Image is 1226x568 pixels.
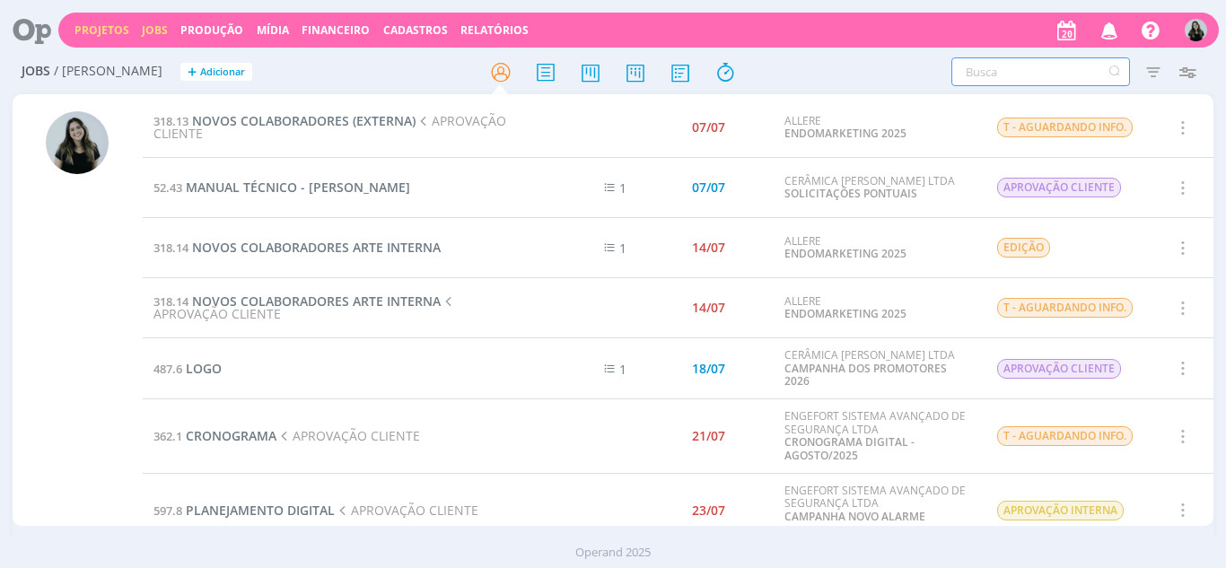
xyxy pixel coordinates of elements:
input: Busca [951,57,1130,86]
span: 1 [619,240,626,257]
img: V [46,111,109,174]
span: APROVAÇÃO CLIENTE [335,502,478,519]
a: CRONOGRAMA DIGITAL - AGOSTO/2025 [784,434,915,462]
span: APROVAÇÃO CLIENTE [153,112,506,142]
div: ALLERE [784,115,969,141]
span: APROVAÇÃO CLIENTE [997,359,1121,379]
div: 14/07 [692,241,725,254]
div: ENGEFORT SISTEMA AVANÇADO DE SEGURANÇA LTDA [784,410,969,462]
a: Mídia [257,22,289,38]
span: APROVAÇÃO INTERNA [997,501,1124,520]
a: SOLICITAÇÕES PONTUAIS [784,186,917,201]
span: 1 [619,179,626,197]
span: Adicionar [200,66,245,78]
span: 318.14 [153,240,188,256]
span: / [PERSON_NAME] [54,64,162,79]
span: MANUAL TÉCNICO - [PERSON_NAME] [186,179,410,196]
span: 597.8 [153,502,182,519]
button: V [1184,14,1208,46]
div: CERÂMICA [PERSON_NAME] LTDA [784,349,969,388]
a: Projetos [74,22,129,38]
button: Relatórios [455,23,534,38]
span: 318.14 [153,293,188,310]
img: V [1185,19,1207,41]
span: T - AGUARDANDO INFO. [997,118,1133,137]
button: Jobs [136,23,173,38]
a: ENDOMARKETING 2025 [784,126,906,141]
div: 07/07 [692,181,725,194]
span: + [188,63,197,82]
a: 362.1CRONOGRAMA [153,427,276,444]
a: 52.43MANUAL TÉCNICO - [PERSON_NAME] [153,179,410,196]
span: NOVOS COLABORADORES ARTE INTERNA [192,293,441,310]
button: +Adicionar [180,63,252,82]
a: 318.14NOVOS COLABORADORES ARTE INTERNA [153,293,441,310]
div: 14/07 [692,301,725,314]
span: 362.1 [153,428,182,444]
a: ENDOMARKETING 2025 [784,246,906,261]
span: APROVAÇÃO CLIENTE [153,293,457,322]
span: CRONOGRAMA [186,427,276,444]
div: 07/07 [692,121,725,134]
span: PLANEJAMENTO DIGITAL [186,502,335,519]
a: 318.13NOVOS COLABORADORES (EXTERNA) [153,112,416,129]
div: ALLERE [784,235,969,261]
div: ALLERE [784,295,969,321]
a: Jobs [142,22,168,38]
a: CAMPANHA DOS PROMOTORES 2026 [784,361,947,389]
span: 52.43 [153,179,182,196]
a: Relatórios [460,22,529,38]
span: APROVAÇÃO CLIENTE [276,427,420,444]
span: 318.13 [153,113,188,129]
span: Jobs [22,64,50,79]
a: Produção [180,22,243,38]
span: Cadastros [383,22,448,38]
a: ENDOMARKETING 2025 [784,306,906,321]
div: ENGEFORT SISTEMA AVANÇADO DE SEGURANÇA LTDA [784,485,969,537]
span: 1 [619,361,626,378]
a: CAMPANHA NOVO ALARME INTELBRAS [784,509,925,537]
a: 597.8PLANEJAMENTO DIGITAL [153,502,335,519]
a: Financeiro [302,22,370,38]
div: 21/07 [692,430,725,442]
button: Financeiro [296,23,375,38]
button: Produção [175,23,249,38]
div: 23/07 [692,504,725,517]
span: APROVAÇÃO CLIENTE [997,178,1121,197]
span: 487.6 [153,361,182,377]
span: NOVOS COLABORADORES ARTE INTERNA [192,239,441,256]
button: Mídia [251,23,294,38]
div: 18/07 [692,363,725,375]
span: EDIÇÃO [997,238,1050,258]
span: LOGO [186,360,222,377]
span: NOVOS COLABORADORES (EXTERNA) [192,112,416,129]
a: 318.14NOVOS COLABORADORES ARTE INTERNA [153,239,441,256]
a: 487.6LOGO [153,360,222,377]
button: Projetos [69,23,135,38]
span: T - AGUARDANDO INFO. [997,426,1133,446]
div: CERÂMICA [PERSON_NAME] LTDA [784,175,969,201]
span: T - AGUARDANDO INFO. [997,298,1133,318]
button: Cadastros [378,23,453,38]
